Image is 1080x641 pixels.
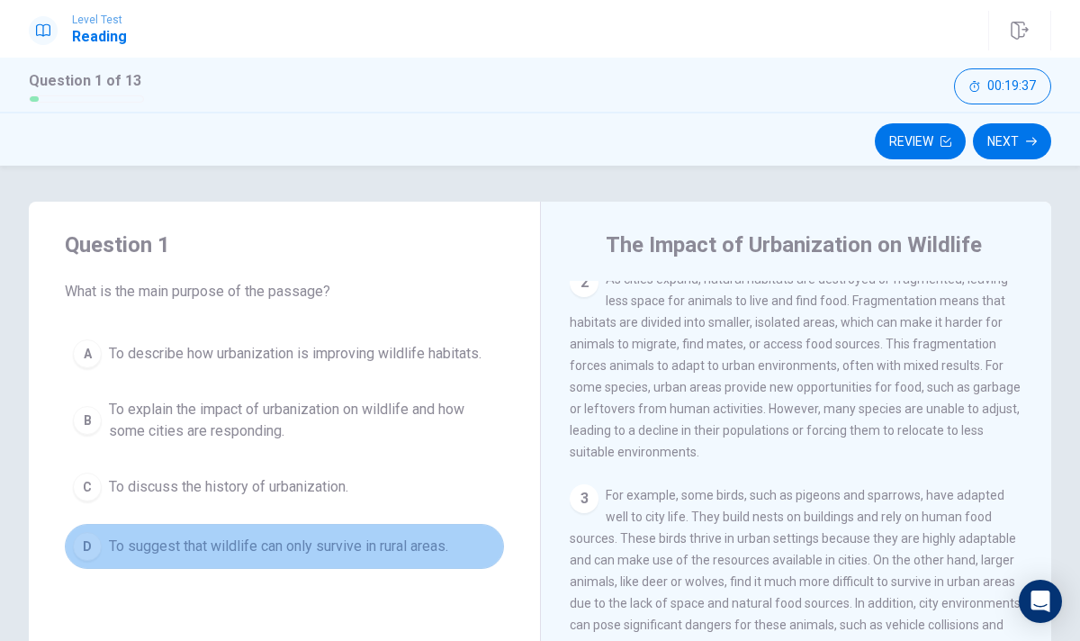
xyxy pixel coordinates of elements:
[606,230,982,259] h4: The Impact of Urbanization on Wildlife
[109,536,448,557] span: To suggest that wildlife can only survive in rural areas.
[65,524,504,569] button: DTo suggest that wildlife can only survive in rural areas.
[65,391,504,450] button: BTo explain the impact of urbanization on wildlife and how some cities are responding.
[570,268,598,297] div: 2
[875,123,966,159] button: Review
[73,406,102,435] div: B
[65,230,504,259] h4: Question 1
[65,281,504,302] span: What is the main purpose of the passage?
[29,70,144,92] h1: Question 1 of 13
[65,331,504,376] button: ATo describe how urbanization is improving wildlife habitats.
[1019,580,1062,623] div: Open Intercom Messenger
[987,79,1036,94] span: 00:19:37
[109,476,348,498] span: To discuss the history of urbanization.
[109,399,496,442] span: To explain the impact of urbanization on wildlife and how some cities are responding.
[65,465,504,510] button: CTo discuss the history of urbanization.
[109,343,481,365] span: To describe how urbanization is improving wildlife habitats.
[73,339,102,368] div: A
[570,484,598,513] div: 3
[72,26,127,48] h1: Reading
[72,14,127,26] span: Level Test
[73,532,102,561] div: D
[570,272,1021,459] span: As cities expand, natural habitats are destroyed or fragmented, leaving less space for animals to...
[73,473,102,501] div: C
[973,123,1051,159] button: Next
[954,68,1051,104] button: 00:19:37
